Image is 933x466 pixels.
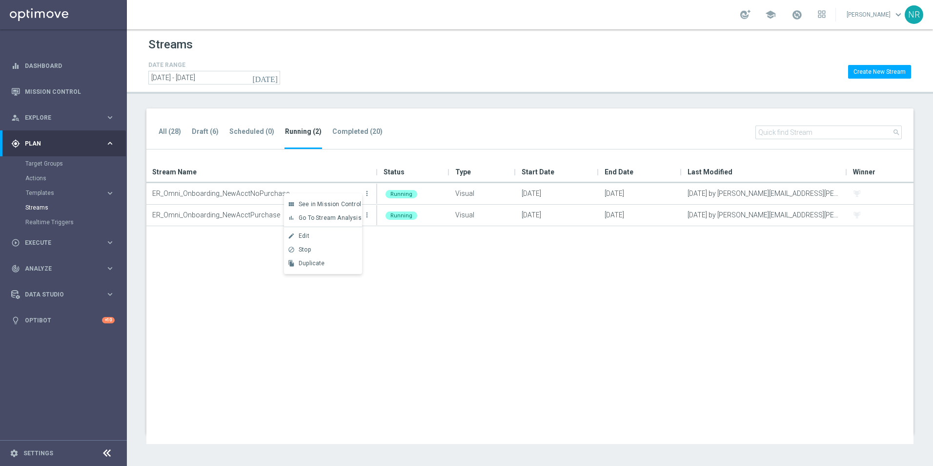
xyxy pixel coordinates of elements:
[11,264,20,273] i: track_changes
[11,113,105,122] div: Explore
[522,162,554,182] span: Start Date
[11,317,115,324] button: lightbulb Optibot +10
[25,200,126,215] div: Streams
[288,201,295,208] i: view_module
[599,183,682,204] div: [DATE]
[105,189,115,198] i: keyboard_arrow_right
[25,240,105,246] span: Execute
[102,317,115,323] div: +10
[284,211,362,225] button: bar_chart Go To Stream Analysis
[159,127,181,136] tab-header: All (28)
[148,62,280,68] h4: DATE RANGE
[299,260,325,267] span: Duplicate
[25,53,115,79] a: Dashboard
[105,113,115,122] i: keyboard_arrow_right
[332,127,383,136] tab-header: Completed (20)
[152,208,361,222] p: ER_Omni_Onboarding_NewAcctPurchase
[299,214,362,221] span: Go To Stream Analysis
[11,79,115,105] div: Mission Control
[105,264,115,273] i: keyboard_arrow_right
[148,71,280,85] input: Select date range
[148,38,193,52] h1: Streams
[288,260,295,267] i: file_copy
[284,256,362,270] button: file_copy Duplicate
[25,215,126,230] div: Realtime Triggers
[152,186,361,201] p: ER_Omni_Onboarding_NewAcctNoPurchase
[516,183,599,204] div: [DATE]
[516,205,599,226] div: [DATE]
[449,205,516,226] div: Visual
[25,204,101,212] a: Streams
[284,243,362,256] button: block Stop
[11,307,115,333] div: Optibot
[11,114,115,122] button: person_search Explore keyboard_arrow_right
[25,171,126,186] div: Actions
[599,205,682,226] div: [DATE]
[11,113,20,122] i: person_search
[848,65,911,79] button: Create New Stream
[288,214,295,221] i: bar_chart
[11,140,115,148] button: gps_fixed Plan keyboard_arrow_right
[363,190,371,197] i: more_vert
[385,190,417,198] div: Running
[251,71,280,85] button: [DATE]
[11,238,20,247] i: play_circle_outline
[105,139,115,148] i: keyboard_arrow_right
[682,183,847,204] div: [DATE] by [PERSON_NAME][EMAIL_ADDRESS][PERSON_NAME][PERSON_NAME][DOMAIN_NAME]
[25,292,105,297] span: Data Studio
[11,290,105,299] div: Data Studio
[765,9,776,20] span: school
[252,73,279,82] i: [DATE]
[25,79,115,105] a: Mission Control
[26,190,96,196] span: Templates
[25,189,115,197] button: Templates keyboard_arrow_right
[11,62,20,70] i: equalizer
[11,239,115,247] button: play_circle_outline Execute keyboard_arrow_right
[288,233,295,239] i: create
[25,156,126,171] div: Target Groups
[11,291,115,298] button: Data Studio keyboard_arrow_right
[688,162,732,182] span: Last Modified
[455,162,471,182] span: Type
[682,205,847,226] div: [DATE] by [PERSON_NAME][EMAIL_ADDRESS][PERSON_NAME][PERSON_NAME][DOMAIN_NAME]
[288,246,295,253] i: block
[299,201,361,208] span: See in Mission Control
[385,212,417,220] div: Running
[25,307,102,333] a: Optibot
[11,264,105,273] div: Analyze
[755,126,902,139] input: Quick find Stream
[284,197,362,211] button: view_module See in Mission Control
[11,316,20,325] i: lightbulb
[363,211,371,219] i: more_vert
[25,266,105,272] span: Analyze
[192,127,219,136] tab-header: Draft (6)
[892,128,900,136] i: search
[893,9,904,20] span: keyboard_arrow_down
[11,265,115,273] button: track_changes Analyze keyboard_arrow_right
[846,7,905,22] a: [PERSON_NAME]keyboard_arrow_down
[853,162,875,182] span: Winner
[605,162,633,182] span: End Date
[25,218,101,226] a: Realtime Triggers
[10,449,19,458] i: settings
[11,62,115,70] button: equalizer Dashboard
[11,139,20,148] i: gps_fixed
[299,246,311,253] span: Stop
[25,141,105,147] span: Plan
[362,184,372,203] button: more_vert
[384,162,405,182] span: Status
[11,139,105,148] div: Plan
[105,238,115,247] i: keyboard_arrow_right
[285,127,322,136] tab-header: Running (2)
[299,233,309,239] span: Edit
[905,5,923,24] div: NR
[25,115,105,121] span: Explore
